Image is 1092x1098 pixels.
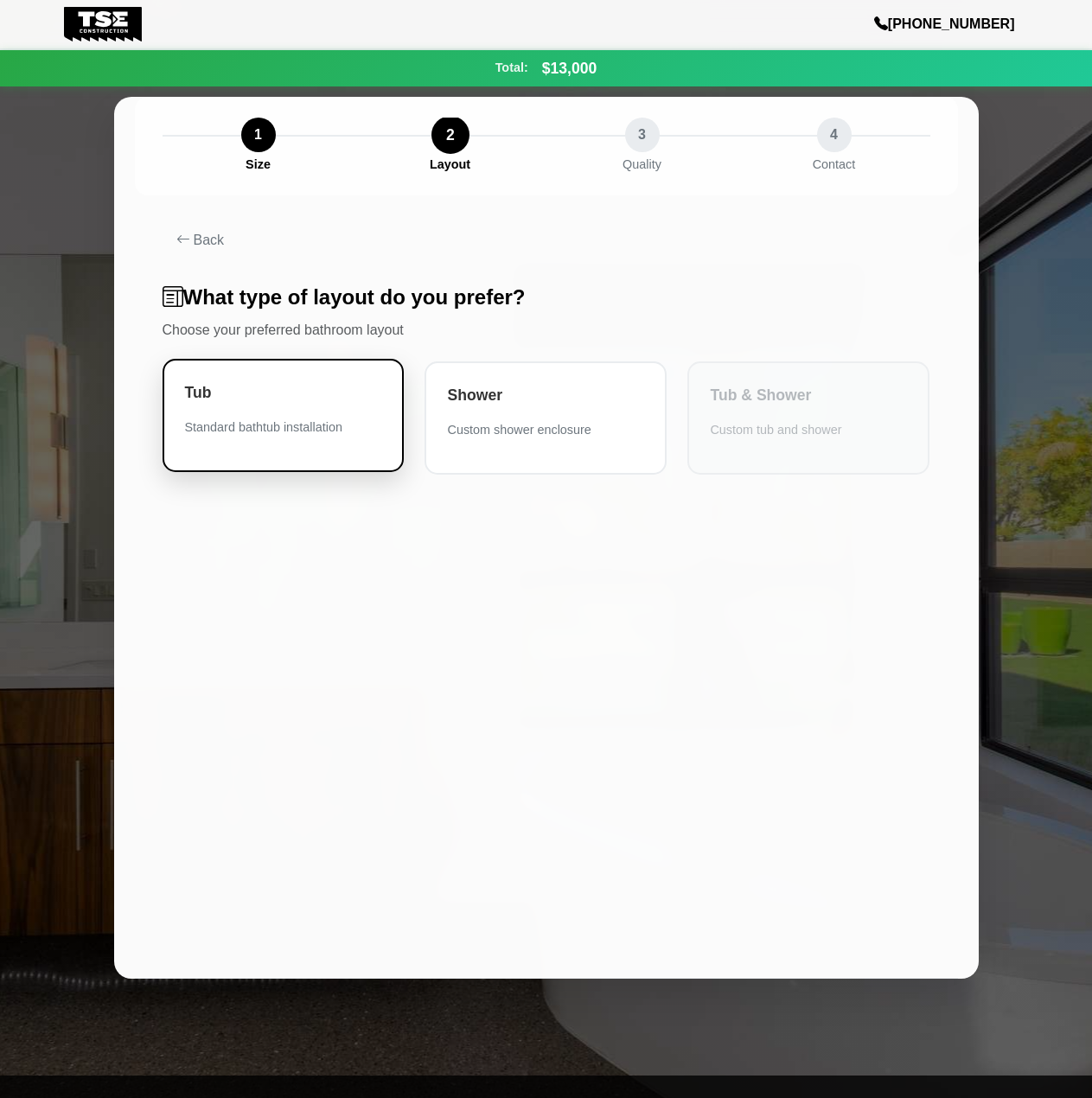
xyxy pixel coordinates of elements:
div: Custom tub and shower [710,421,907,438]
div: 1 [241,118,276,152]
div: Quality [623,156,661,175]
div: Shower [447,384,644,406]
div: Tub [185,381,382,404]
div: 4 [817,118,852,152]
div: Contact [813,156,856,175]
div: Custom shower enclosure [447,421,644,438]
span: Total: [495,59,528,78]
div: Standard bathtub installation [185,418,382,436]
div: Layout [430,156,470,175]
a: [PHONE_NUMBER] [860,7,1029,41]
p: Choose your preferred bathroom layout [163,320,930,341]
span: $13,000 [542,57,597,80]
h3: What type of layout do you prefer? [163,285,930,310]
div: 3 [625,118,660,152]
button: Back [163,223,930,258]
img: Tse Construction [64,7,143,41]
div: 2 [431,116,469,154]
div: Size [246,156,271,175]
div: Tub & Shower [710,384,907,406]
